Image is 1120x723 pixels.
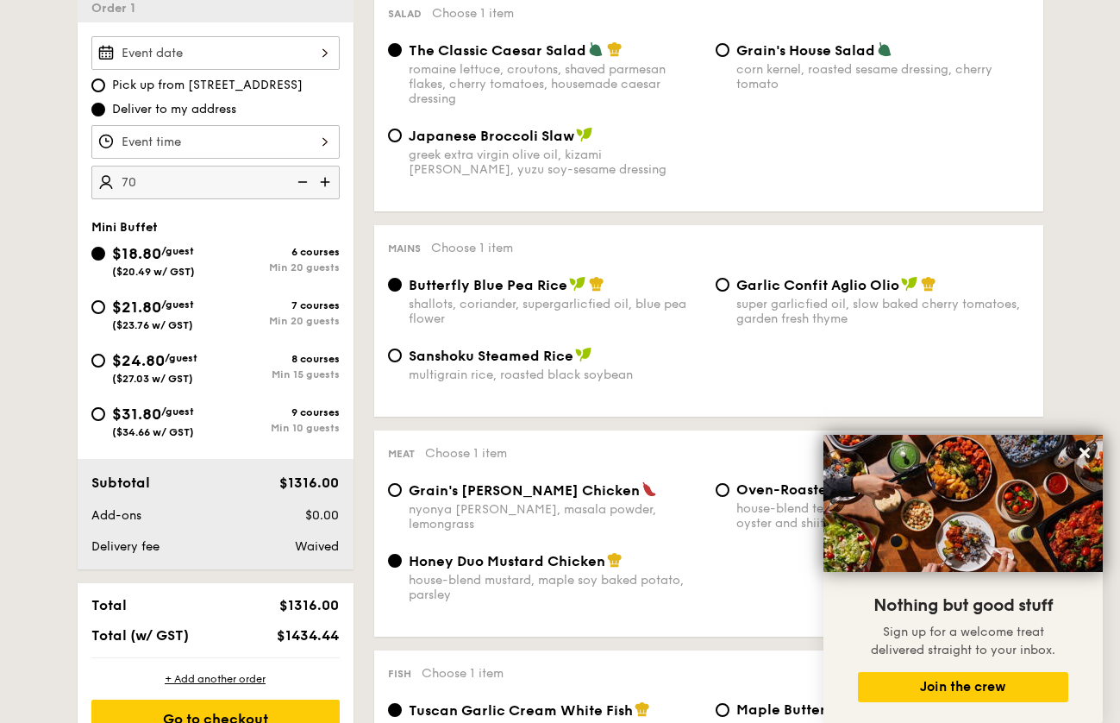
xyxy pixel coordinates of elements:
div: Min 20 guests [216,315,340,327]
input: Butterfly Blue Pea Riceshallots, coriander, supergarlicfied oil, blue pea flower [388,278,402,292]
span: $24.80 [112,351,165,370]
span: /guest [161,406,194,418]
span: Sanshoku Steamed Rice [409,348,573,364]
input: Oven-Roasted Teriyaki Chickenhouse-blend teriyaki sauce, baby bok choy, king oyster and shiitake ... [716,483,729,497]
span: Mini Buffet [91,220,158,235]
input: $18.80/guest($20.49 w/ GST)6 coursesMin 20 guests [91,247,105,261]
span: $18.80 [112,244,161,263]
div: 7 courses [216,299,340,311]
span: $1316.00 [279,597,339,613]
input: Garlic Confit Aglio Oliosuper garlicfied oil, slow baked cherry tomatoes, garden fresh thyme [716,278,729,292]
img: icon-vegan.f8ff3823.svg [569,276,586,292]
span: /guest [165,352,197,364]
div: house-blend teriyaki sauce, baby bok choy, king oyster and shiitake mushrooms [736,501,1029,531]
span: Add-ons [91,508,141,523]
span: Grain's [PERSON_NAME] Chicken [409,482,640,499]
img: icon-vegan.f8ff3823.svg [901,276,918,292]
span: Total [91,597,127,613]
span: Meat [388,448,415,460]
span: /guest [161,299,194,311]
div: Min 15 guests [216,368,340,380]
img: icon-chef-hat.a58ddaea.svg [921,276,936,292]
span: Garlic Confit Aglio Olio [736,277,899,293]
span: Choose 1 item [432,6,514,21]
div: + Add another order [91,672,340,686]
span: Delivery fee [91,539,160,554]
span: Sign up for a welcome treat delivered straight to your inbox. [871,625,1055,657]
span: ($27.03 w/ GST) [112,373,193,385]
span: Choose 1 item [431,241,513,255]
input: Grain's House Saladcorn kernel, roasted sesame dressing, cherry tomato [716,43,729,57]
span: $1316.00 [279,475,339,491]
span: Salad [388,8,422,20]
input: Deliver to my address [91,103,105,116]
img: icon-add.58712e84.svg [314,166,340,198]
input: Honey Duo Mustard Chickenhouse-blend mustard, maple soy baked potato, parsley [388,554,402,568]
span: Nothing but good stuff [873,595,1053,616]
span: The Classic Caesar Salad [409,42,586,59]
span: $31.80 [112,405,161,424]
span: Japanese Broccoli Slaw [409,128,574,144]
span: /guest [161,245,194,257]
span: Total (w/ GST) [91,627,189,644]
span: Grain's House Salad [736,42,875,59]
input: Event time [91,125,340,159]
input: Pick up from [STREET_ADDRESS] [91,79,105,92]
div: romaine lettuce, croutons, shaved parmesan flakes, cherry tomatoes, housemade caesar dressing [409,62,702,106]
div: super garlicfied oil, slow baked cherry tomatoes, garden fresh thyme [736,297,1029,326]
div: nyonya [PERSON_NAME], masala powder, lemongrass [409,502,702,531]
div: house-blend mustard, maple soy baked potato, parsley [409,573,702,602]
span: Maple Butter Dory [736,701,862,718]
div: Min 20 guests [216,261,340,273]
input: Sanshoku Steamed Ricemultigrain rice, roasted black soybean [388,349,402,362]
input: Maple Butter Dorymaple butter, romesco sauce, raisin, cherry tomato pickle [716,703,729,717]
img: icon-chef-hat.a58ddaea.svg [635,701,650,717]
span: Honey Duo Mustard Chicken [409,553,605,569]
input: $31.80/guest($34.66 w/ GST)9 coursesMin 10 guests [91,407,105,421]
span: Subtotal [91,475,150,491]
input: Tuscan Garlic Cream White Fishtraditional garlic cream sauce, baked white fish, roasted tomatoes [388,703,402,717]
img: icon-vegan.f8ff3823.svg [576,127,593,142]
div: Min 10 guests [216,422,340,434]
span: ($20.49 w/ GST) [112,266,195,278]
input: The Classic Caesar Saladromaine lettuce, croutons, shaved parmesan flakes, cherry tomatoes, house... [388,43,402,57]
div: shallots, coriander, supergarlicfied oil, blue pea flower [409,297,702,326]
span: Waived [295,539,339,554]
div: 6 courses [216,246,340,258]
input: $24.80/guest($27.03 w/ GST)8 coursesMin 15 guests [91,354,105,368]
span: Choose 1 item [422,666,504,681]
input: Number of guests [91,166,340,199]
span: Butterfly Blue Pea Rice [409,277,567,293]
input: Event date [91,36,340,70]
span: Oven-Roasted Teriyaki Chicken [736,481,958,498]
span: Mains [388,242,421,255]
input: Japanese Broccoli Slawgreek extra virgin olive oil, kizami [PERSON_NAME], yuzu soy-sesame dressing [388,129,402,142]
img: DSC07876-Edit02-Large.jpeg [823,435,1103,572]
span: Fish [388,668,411,680]
span: ($34.66 w/ GST) [112,426,194,438]
div: 9 courses [216,406,340,418]
img: icon-reduce.1d2dbef1.svg [288,166,314,198]
span: Order 1 [91,1,142,16]
div: 8 courses [216,353,340,365]
img: icon-spicy.37a8142b.svg [641,481,657,497]
img: icon-chef-hat.a58ddaea.svg [607,41,623,57]
span: $1434.44 [277,627,339,644]
div: multigrain rice, roasted black soybean [409,368,702,382]
div: corn kernel, roasted sesame dressing, cherry tomato [736,62,1029,91]
button: Join the crew [858,672,1068,702]
span: ($23.76 w/ GST) [112,319,193,331]
img: icon-chef-hat.a58ddaea.svg [589,276,604,292]
input: $21.80/guest($23.76 w/ GST)7 coursesMin 20 guests [91,300,105,314]
img: icon-vegetarian.fe4039eb.svg [588,41,604,57]
span: Choose 1 item [425,446,507,461]
img: icon-vegetarian.fe4039eb.svg [877,41,892,57]
span: Pick up from [STREET_ADDRESS] [112,77,303,94]
div: greek extra virgin olive oil, kizami [PERSON_NAME], yuzu soy-sesame dressing [409,148,702,177]
span: Tuscan Garlic Cream White Fish [409,702,633,719]
img: icon-chef-hat.a58ddaea.svg [607,552,623,568]
span: $0.00 [305,508,339,523]
button: Close [1071,439,1098,467]
img: icon-vegan.f8ff3823.svg [575,347,592,362]
span: $21.80 [112,298,161,317]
